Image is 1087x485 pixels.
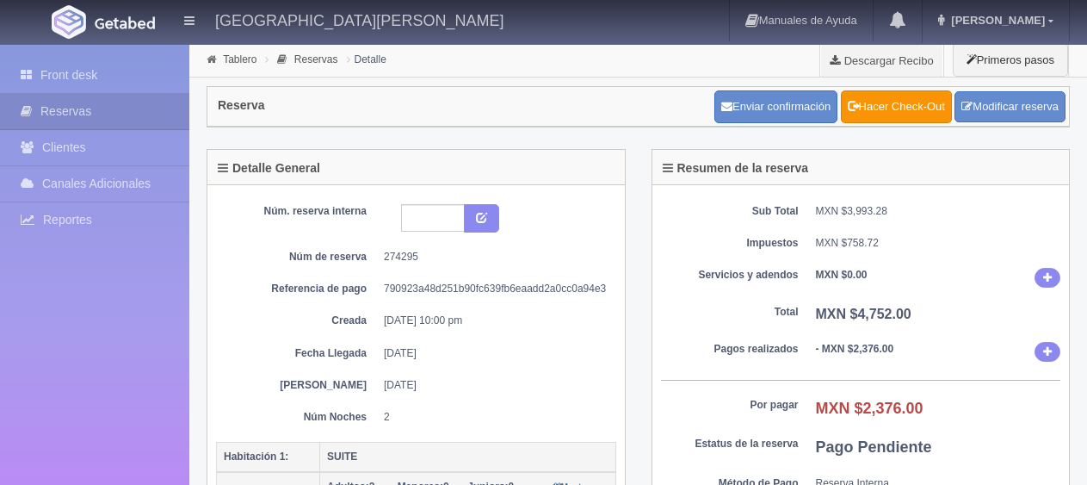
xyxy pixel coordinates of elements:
[816,269,868,281] b: MXN $0.00
[229,378,367,393] dt: [PERSON_NAME]
[224,451,288,463] b: Habitación 1:
[229,314,367,328] dt: Creada
[384,282,603,296] dd: 790923a48d251b90fc639fb6eaadd2a0cc0a94e3
[229,282,367,296] dt: Referencia de pago
[816,204,1061,219] dd: MXN $3,993.28
[816,307,911,321] b: MXN $4,752.00
[661,204,799,219] dt: Sub Total
[384,410,603,425] dd: 2
[320,442,616,472] th: SUITE
[841,90,952,123] a: Hacer Check-Out
[663,162,809,175] h4: Resumen de la reserva
[52,5,86,39] img: Getabed
[229,410,367,425] dt: Núm Noches
[294,53,338,65] a: Reservas
[954,91,1065,123] a: Modificar reserva
[215,9,503,30] h4: [GEOGRAPHIC_DATA][PERSON_NAME]
[229,250,367,264] dt: Núm de reserva
[223,53,256,65] a: Tablero
[384,314,603,328] dd: [DATE] 10:00 pm
[229,346,367,361] dt: Fecha Llegada
[816,400,923,417] b: MXN $2,376.00
[218,99,265,112] h4: Reserva
[229,204,367,219] dt: Núm. reserva interna
[947,14,1045,27] span: [PERSON_NAME]
[661,437,799,451] dt: Estatus de la reserva
[714,90,837,123] button: Enviar confirmación
[95,16,155,29] img: Getabed
[384,250,603,264] dd: 274295
[661,305,799,320] dt: Total
[384,378,603,393] dd: [DATE]
[816,343,894,355] b: - MXN $2,376.00
[953,43,1068,77] button: Primeros pasos
[661,236,799,251] dt: Impuestos
[661,342,799,357] dt: Pagos realizados
[384,346,603,361] dd: [DATE]
[816,438,932,456] b: Pago Pendiente
[218,162,320,175] h4: Detalle General
[661,398,799,413] dt: Por pagar
[816,236,1061,251] dd: MXN $758.72
[820,43,943,78] a: Descargar Recibo
[343,51,391,67] li: Detalle
[661,268,799,283] dt: Servicios y adendos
